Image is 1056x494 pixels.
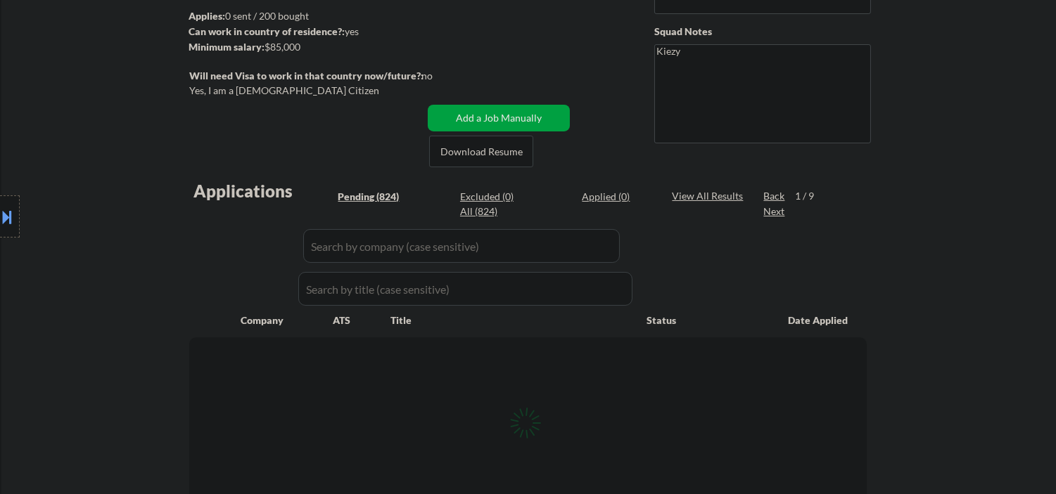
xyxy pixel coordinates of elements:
[189,40,423,54] div: $85,000
[189,9,423,23] div: 0 sent / 200 bought
[460,190,530,204] div: Excluded (0)
[189,41,265,53] strong: Minimum salary:
[303,229,620,263] input: Search by company (case sensitive)
[390,313,633,327] div: Title
[338,190,408,204] div: Pending (824)
[795,189,827,203] div: 1 / 9
[647,307,768,332] div: Status
[672,189,747,203] div: View All Results
[241,313,333,327] div: Company
[333,313,390,327] div: ATS
[428,105,570,131] button: Add a Job Manually
[654,25,871,39] div: Squad Notes
[582,190,652,204] div: Applied (0)
[429,136,533,167] button: Download Resume
[763,204,786,219] div: Next
[189,10,225,22] strong: Applies:
[460,204,530,219] div: All (824)
[298,272,632,306] input: Search by title (case sensitive)
[189,70,424,82] strong: Will need Visa to work in that country now/future?:
[189,84,427,98] div: Yes, I am a [DEMOGRAPHIC_DATA] Citizen
[193,183,333,200] div: Applications
[763,189,786,203] div: Back
[788,313,850,327] div: Date Applied
[189,25,419,39] div: yes
[189,25,345,37] strong: Can work in country of residence?:
[421,69,462,83] div: no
